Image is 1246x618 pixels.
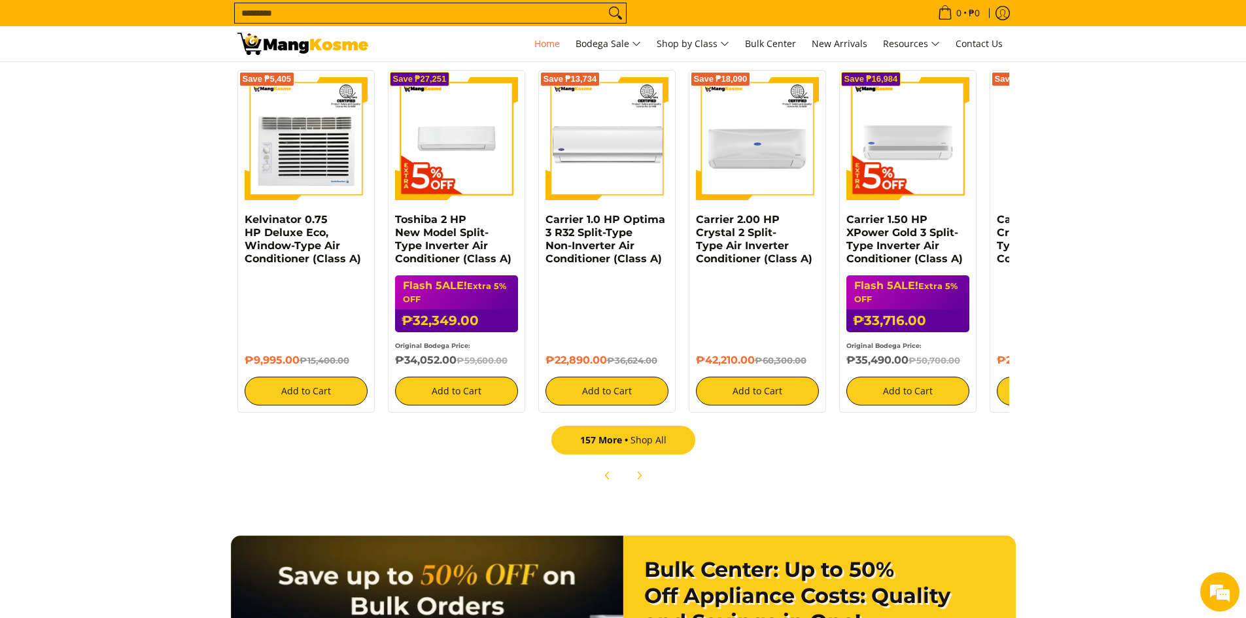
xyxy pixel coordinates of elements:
a: Bulk Center [738,26,803,61]
del: ₱60,300.00 [755,355,806,366]
a: New Arrivals [805,26,874,61]
a: Carrier 1.0 HP Optima 3 R32 Split-Type Non-Inverter Air Conditioner (Class A) [545,213,665,265]
span: Save ₱9,950 [995,75,1044,83]
h6: ₱42,210.00 [696,354,819,367]
h6: ₱34,052.00 [395,354,518,367]
a: Carrier 2.00 HP Crystal 2 Split-Type Air Inverter Conditioner (Class A) [696,213,812,265]
button: Add to Cart [545,377,668,405]
span: Resources [883,36,940,52]
button: Add to Cart [997,377,1120,405]
a: Resources [876,26,946,61]
span: Save ₱27,251 [393,75,447,83]
img: Carrier 2.00 HP Crystal 2 Split-Type Air Inverter Conditioner (Class A) [696,77,819,200]
span: ₱0 [967,9,982,18]
h6: ₱33,716.00 [846,309,969,332]
a: Carrier 1.50 HP XPower Gold 3 Split-Type Inverter Air Conditioner (Class A) [846,213,963,265]
button: Add to Cart [696,377,819,405]
a: Home [528,26,566,61]
div: Chat with us now [68,73,220,90]
a: 157 MoreShop All [551,426,695,455]
a: Carrier 1.00 HP Crystal Split-Type Inverter Air Conditioner (Class A) [997,213,1113,265]
h6: ₱22,890.00 [545,354,668,367]
del: ₱50,700.00 [909,355,960,366]
span: 157 More [580,434,631,446]
h6: ₱29,850.00 [997,354,1120,367]
a: Kelvinator 0.75 HP Deluxe Eco, Window-Type Air Conditioner (Class A) [245,213,361,265]
button: Add to Cart [846,377,969,405]
span: Save ₱18,090 [694,75,748,83]
a: Shop by Class [650,26,736,61]
button: Add to Cart [245,377,368,405]
h6: ₱35,490.00 [846,354,969,367]
img: Carrier 1.50 HP XPower Gold 3 Split-Type Inverter Air Conditioner (Class A) [846,77,969,200]
span: New Arrivals [812,37,867,50]
h6: ₱32,349.00 [395,309,518,332]
span: Home [534,37,560,50]
del: ₱15,400.00 [300,355,349,366]
small: Original Bodega Price: [846,342,922,349]
button: Next [625,461,653,490]
img: Toshiba 2 HP New Model Split-Type Inverter Air Conditioner (Class A) [395,77,518,200]
a: Contact Us [949,26,1009,61]
button: Previous [593,461,622,490]
span: 0 [954,9,963,18]
span: Save ₱16,984 [844,75,898,83]
nav: Main Menu [381,26,1009,61]
span: Contact Us [956,37,1003,50]
del: ₱36,624.00 [607,355,657,366]
img: Kelvinator 0.75 HP Deluxe Eco, Window-Type Air Conditioner (Class A) [245,77,368,200]
button: Search [605,3,626,23]
span: Save ₱13,734 [544,75,597,83]
span: Save ₱5,405 [243,75,292,83]
a: Toshiba 2 HP New Model Split-Type Inverter Air Conditioner (Class A) [395,213,511,265]
small: Original Bodega Price: [395,342,470,349]
span: Bodega Sale [576,36,641,52]
button: Add to Cart [395,377,518,405]
span: Bulk Center [745,37,796,50]
del: ₱59,600.00 [457,355,508,366]
h6: ₱9,995.00 [245,354,368,367]
img: Carrier 1.00 HP Crystal Split-Type Inverter Air Conditioner (Class A) [997,77,1120,200]
span: • [934,6,984,20]
div: Minimize live chat window [215,7,246,38]
div: Air Conditioners [237,63,1009,490]
span: Shop by Class [657,36,729,52]
a: Bodega Sale [569,26,648,61]
img: Carrier 1.0 HP Optima 3 R32 Split-Type Non-Inverter Air Conditioner (Class A) [545,77,668,200]
img: Mang Kosme: Your Home Appliances Warehouse Sale Partner! [237,33,368,55]
textarea: Type your message and hit 'Enter' [7,357,249,403]
span: We're online! [76,165,181,297]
